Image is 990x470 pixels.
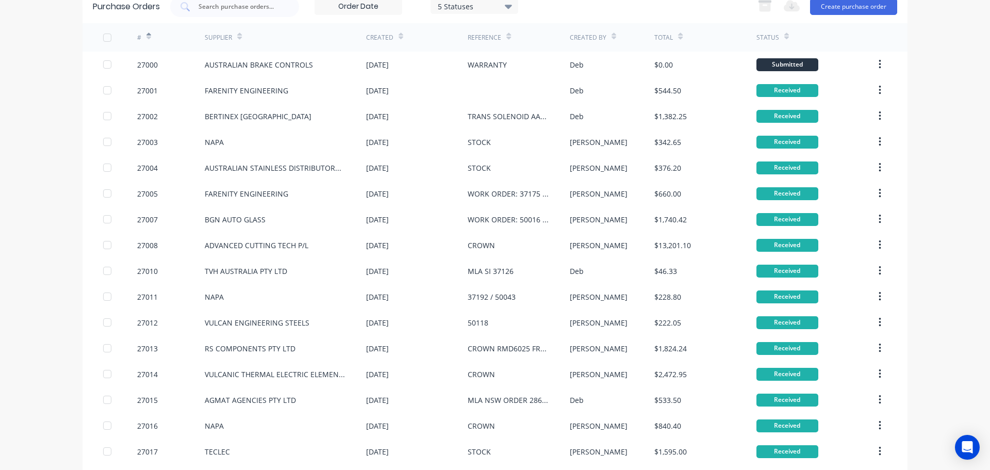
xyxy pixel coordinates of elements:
[137,111,158,122] div: 27002
[205,33,232,42] div: Supplier
[366,163,389,173] div: [DATE]
[570,59,584,70] div: Deb
[654,240,691,251] div: $13,201.10
[205,446,230,457] div: TECLEC
[570,369,628,380] div: [PERSON_NAME]
[468,343,549,354] div: CROWN RMD6025 FREEZER CABIN
[468,163,491,173] div: STOCK
[468,240,495,251] div: CROWN
[137,33,141,42] div: #
[756,84,818,97] div: Received
[205,343,295,354] div: RS COMPONENTS PTY LTD
[756,342,818,355] div: Received
[137,266,158,277] div: 27010
[366,85,389,96] div: [DATE]
[570,137,628,148] div: [PERSON_NAME]
[366,420,389,431] div: [DATE]
[137,291,158,302] div: 27011
[366,137,389,148] div: [DATE]
[756,110,818,123] div: Received
[756,136,818,149] div: Received
[137,395,158,406] div: 27015
[570,214,628,225] div: [PERSON_NAME]
[756,265,818,278] div: Received
[366,446,389,457] div: [DATE]
[137,446,158,457] div: 27017
[468,137,491,148] div: STOCK
[366,369,389,380] div: [DATE]
[137,420,158,431] div: 27016
[205,240,308,251] div: ADVANCED CUTTING TECH P/L
[570,420,628,431] div: [PERSON_NAME]
[756,419,818,432] div: Received
[205,214,266,225] div: BGN AUTO GLASS
[468,188,549,199] div: WORK ORDER: 37175 / 50042
[756,290,818,303] div: Received
[205,59,313,70] div: AUSTRALIAN BRAKE CONTROLS
[570,291,628,302] div: [PERSON_NAME]
[654,291,681,302] div: $228.80
[205,111,311,122] div: BERTINEX [GEOGRAPHIC_DATA]
[366,33,393,42] div: Created
[468,420,495,431] div: CROWN
[756,239,818,252] div: Received
[205,163,345,173] div: AUSTRALIAN STAINLESS DISTRIBUTORS P/L
[137,85,158,96] div: 27001
[756,368,818,381] div: Received
[654,163,681,173] div: $376.20
[468,214,549,225] div: WORK ORDER: 50016 / 50017
[137,317,158,328] div: 27012
[756,213,818,226] div: Received
[756,58,818,71] div: Submitted
[137,369,158,380] div: 27014
[205,137,224,148] div: NAPA
[366,214,389,225] div: [DATE]
[205,369,345,380] div: VULCANIC THERMAL ELECTRIC ELEMENTS P/L
[756,161,818,174] div: Received
[468,59,507,70] div: WARRANTY
[468,369,495,380] div: CROWN
[137,188,158,199] div: 27005
[366,59,389,70] div: [DATE]
[570,343,628,354] div: [PERSON_NAME]
[756,394,818,407] div: Received
[654,446,687,457] div: $1,595.00
[205,395,296,406] div: AGMAT AGENCIES PTY LTD
[366,291,389,302] div: [DATE]
[366,395,389,406] div: [DATE]
[468,291,516,302] div: 37192 / 50043
[654,111,687,122] div: $1,382.25
[205,317,309,328] div: VULCAN ENGINEERING STEELS
[137,59,158,70] div: 27000
[197,2,283,12] input: Search purchase orders...
[137,214,158,225] div: 27007
[205,85,288,96] div: FARENITY ENGINEERING
[570,446,628,457] div: [PERSON_NAME]
[654,59,673,70] div: $0.00
[570,33,606,42] div: Created By
[654,266,677,277] div: $46.33
[654,343,687,354] div: $1,824.24
[654,33,673,42] div: Total
[756,187,818,200] div: Received
[438,1,511,11] div: 5 Statuses
[366,240,389,251] div: [DATE]
[137,343,158,354] div: 27013
[654,188,681,199] div: $660.00
[570,85,584,96] div: Deb
[137,163,158,173] div: 27004
[366,343,389,354] div: [DATE]
[654,137,681,148] div: $342.65
[570,111,584,122] div: Deb
[205,188,288,199] div: FARENITY ENGINEERING
[468,317,488,328] div: 50118
[366,266,389,277] div: [DATE]
[468,266,514,277] div: MLA SI 37126
[366,111,389,122] div: [DATE]
[137,240,158,251] div: 27008
[756,316,818,329] div: Received
[468,33,501,42] div: Reference
[366,188,389,199] div: [DATE]
[756,33,779,42] div: Status
[137,137,158,148] div: 27003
